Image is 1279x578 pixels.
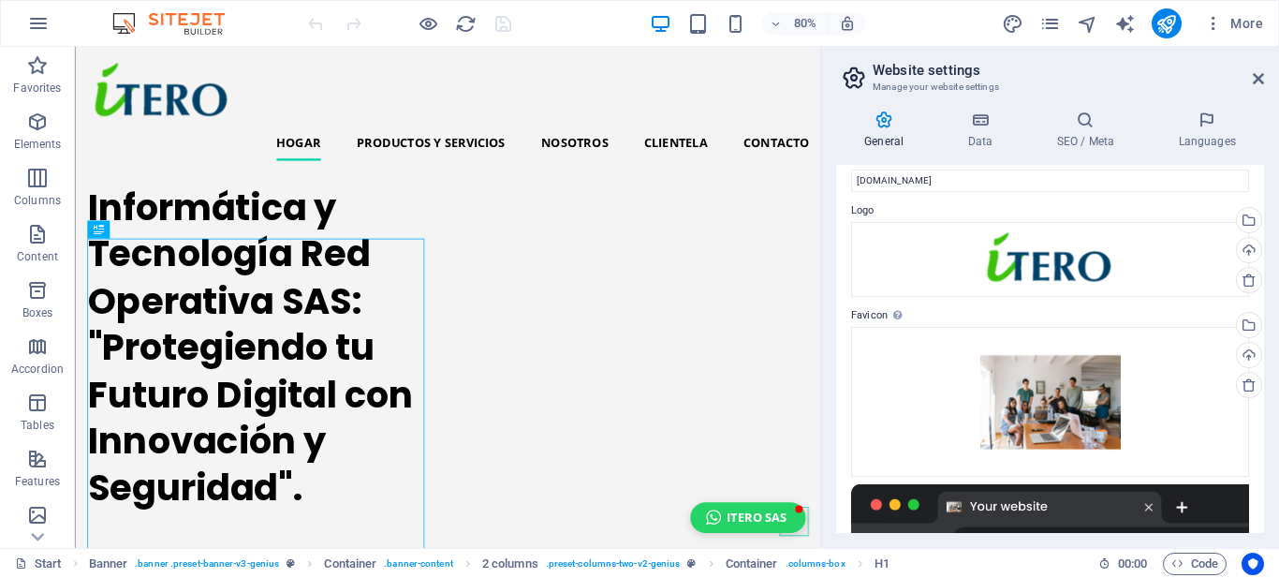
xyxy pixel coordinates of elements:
[1098,553,1148,575] h6: Session time
[22,305,53,320] p: Boxes
[875,553,889,575] span: Click to select. Double-click to edit
[13,81,61,96] p: Favorites
[1077,13,1098,35] i: Navigator
[455,13,477,35] i: Reload page
[1077,12,1099,35] button: navigator
[1150,111,1264,150] h4: Languages
[89,553,128,575] span: Click to select. Double-click to edit
[17,249,58,264] p: Content
[1039,12,1062,35] button: pages
[417,12,439,35] button: Click here to leave preview mode and continue editing
[851,170,1249,192] input: Name...
[15,553,62,575] a: Click to cancel selection. Double-click to open Pages
[1163,553,1227,575] button: Code
[454,12,477,35] button: reload
[1039,13,1061,35] i: Pages (Ctrl+Alt+S)
[873,79,1227,96] h3: Manage your website settings
[851,327,1249,477] div: group-of-young-professionals-engaged-in-a-collaborative-meeting-in-a-modern-office-setting-1m6QGg...
[687,558,696,569] i: This element is a customizable preset
[1118,553,1147,575] span: 00 00
[14,137,62,152] p: Elements
[324,553,376,575] span: Click to select. Double-click to edit
[15,474,60,489] p: Features
[726,553,778,575] span: Click to select. Double-click to edit
[11,362,64,377] p: Accordion
[790,12,820,35] h6: 80%
[135,553,279,575] span: . banner .preset-banner-v3-genius
[786,553,845,575] span: . columns-box
[546,553,681,575] span: . preset-columns-two-v2-genius
[1204,14,1263,33] span: More
[836,111,939,150] h4: General
[287,558,295,569] i: This element is a customizable preset
[851,304,1249,327] label: Favicon
[1114,12,1137,35] button: text_generator
[108,12,248,35] img: Editor Logo
[14,193,61,208] p: Columns
[384,553,452,575] span: . banner-content
[1028,111,1150,150] h4: SEO / Meta
[1002,12,1024,35] button: design
[1155,13,1177,35] i: Publish
[1002,13,1023,35] i: Design (Ctrl+Alt+Y)
[1152,8,1182,38] button: publish
[762,12,829,35] button: 80%
[873,62,1264,79] h2: Website settings
[1131,556,1134,571] span: :
[939,111,1028,150] h4: Data
[1114,13,1136,35] i: AI Writer
[839,15,856,32] i: On resize automatically adjust zoom level to fit chosen device.
[89,553,889,575] nav: breadcrumb
[21,418,54,433] p: Tables
[851,222,1249,297] div: TERO-Editado-cQSzb8NYh6seJzc_pNCNog.png
[851,200,1249,222] label: Logo
[1171,553,1218,575] span: Code
[482,553,538,575] span: Click to select. Double-click to edit
[1242,553,1264,575] button: Usercentrics
[1197,8,1271,38] button: More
